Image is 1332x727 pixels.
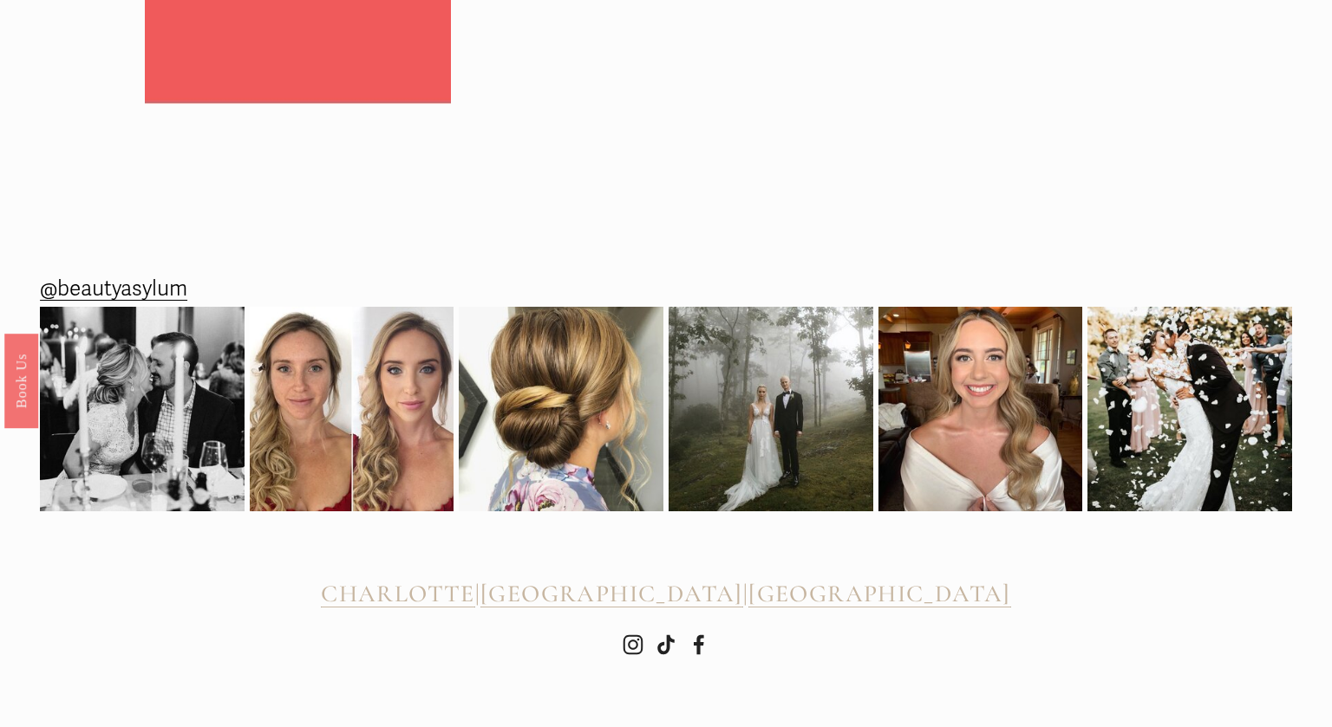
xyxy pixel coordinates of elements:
img: Rehearsal dinner vibes from Raleigh, NC. We added a subtle braid at the top before we created her... [40,307,245,511]
a: [GEOGRAPHIC_DATA] [748,580,1011,608]
img: It&rsquo;s been a while since we&rsquo;ve shared a before and after! Subtle makeup &amp; romantic... [250,307,454,511]
span: [GEOGRAPHIC_DATA] [480,579,743,608]
a: @beautyasylum [40,270,187,308]
img: 2020 didn&rsquo;t stop this wedding celebration! 🎊😍🎉 @beautyasylum_atlanta #beautyasylum @bridal_... [1087,282,1292,537]
a: Book Us [4,333,38,427]
a: [GEOGRAPHIC_DATA] [480,580,743,608]
a: Instagram [623,634,643,655]
img: So much pretty from this weekend! Here&rsquo;s one from @beautyasylum_charlotte #beautyasylum @up... [459,288,663,531]
img: Picture perfect 💫 @beautyasylum_charlotte @apryl_naylor_makeup #beautyasylum_apryl @uptownfunkyou... [669,307,873,511]
a: TikTok [656,634,676,655]
a: Facebook [689,634,709,655]
span: [GEOGRAPHIC_DATA] [748,579,1011,608]
span: | [475,579,480,608]
span: CHARLOTTE [321,579,475,608]
span: | [743,579,748,608]
a: CHARLOTTE [321,580,475,608]
img: Going into the wedding weekend with some bridal inspo for ya! 💫 @beautyasylum_charlotte #beautyas... [878,307,1083,511]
